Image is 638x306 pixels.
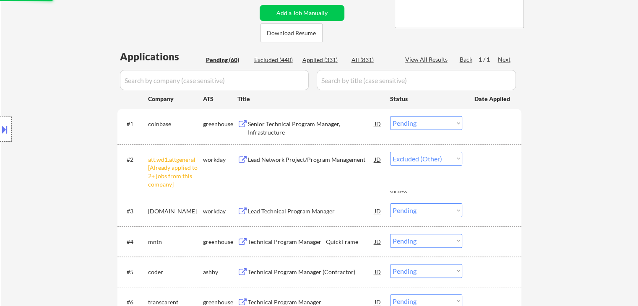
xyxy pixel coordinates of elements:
[302,56,344,64] div: Applied (331)
[390,188,424,195] div: success
[374,234,382,249] div: JD
[148,95,203,103] div: Company
[127,207,141,215] div: #3
[203,156,237,164] div: workday
[148,120,203,128] div: coinbase
[479,55,498,64] div: 1 / 1
[248,156,375,164] div: Lead Network Project/Program Management
[474,95,511,103] div: Date Applied
[352,56,393,64] div: All (831)
[498,55,511,64] div: Next
[317,70,516,90] input: Search by title (case sensitive)
[374,203,382,218] div: JD
[120,70,309,90] input: Search by company (case sensitive)
[203,268,237,276] div: ashby
[405,55,450,64] div: View All Results
[260,23,323,42] button: Download Resume
[203,238,237,246] div: greenhouse
[374,116,382,131] div: JD
[203,95,237,103] div: ATS
[248,238,375,246] div: Technical Program Manager - QuickFrame
[203,120,237,128] div: greenhouse
[374,152,382,167] div: JD
[237,95,382,103] div: Title
[374,264,382,279] div: JD
[148,268,203,276] div: coder
[206,56,248,64] div: Pending (60)
[203,207,237,215] div: workday
[390,91,462,106] div: Status
[148,238,203,246] div: mntn
[248,120,375,136] div: Senior Technical Program Manager, Infrastructure
[148,156,203,188] div: att.wd1.attgeneral [Already applied to 2+ jobs from this company]
[120,52,203,62] div: Applications
[460,55,473,64] div: Back
[254,56,296,64] div: Excluded (440)
[127,268,141,276] div: #5
[248,207,375,215] div: Lead Technical Program Manager
[127,238,141,246] div: #4
[148,207,203,215] div: [DOMAIN_NAME]
[248,268,375,276] div: Technical Program Manager (Contractor)
[260,5,344,21] button: Add a Job Manually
